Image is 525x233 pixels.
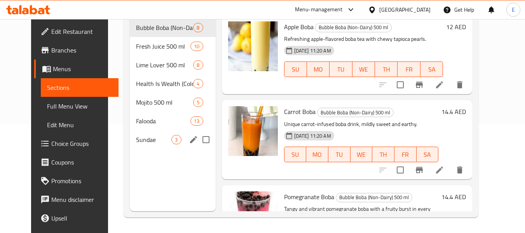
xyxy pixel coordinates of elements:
[130,93,215,112] div: Mojito 500 ml5
[284,204,439,224] p: Tangy and vibrant pomegranate boba with a fruity burst in every sip.
[316,23,391,32] span: Bubble Boba (Non-Dairy) 500 ml
[435,80,444,89] a: Edit menu item
[53,64,113,74] span: Menus
[331,149,347,160] span: TU
[435,165,444,175] a: Edit menu item
[228,21,278,71] img: Apple Boba
[284,147,307,162] button: SU
[295,5,343,14] div: Menu-management
[284,191,334,203] span: Pomegranate Boba
[194,61,202,69] span: 8
[130,15,215,152] nav: Menu sections
[191,43,202,50] span: 10
[450,75,469,94] button: delete
[352,61,375,77] button: WE
[34,60,119,78] a: Menus
[284,34,443,44] p: Refreshing apple-flavored boba tea with chewy tapioca pearls.
[424,64,440,75] span: SA
[51,158,113,167] span: Coupons
[41,116,119,134] a: Edit Menu
[193,98,203,107] div: items
[379,5,431,14] div: [GEOGRAPHIC_DATA]
[291,47,334,54] span: [DATE] 11:20 AM
[130,18,215,37] div: Bubble Boba (Non-Dairy) 500 ml8
[130,37,215,56] div: Fresh Juice 500 ml10
[34,153,119,172] a: Coupons
[136,42,190,51] span: Fresh Juice 500 ml
[446,21,466,32] h6: 12 AED
[330,61,352,77] button: TU
[130,74,215,93] div: Health Is Wealth (Cold Pressed) 500 ml4
[441,191,466,202] h6: 14.4 AED
[375,61,398,77] button: TH
[194,99,202,106] span: 5
[410,161,429,179] button: Branch-specific-item
[228,106,278,156] img: Carrot Boba
[284,119,439,129] p: Unique carrot-infused boba drink, mildly sweet and earthy.
[310,64,326,75] span: MO
[47,102,113,111] span: Full Menu View
[34,172,119,190] a: Promotions
[34,209,119,228] a: Upsell
[398,149,413,160] span: FR
[191,117,202,125] span: 13
[284,106,316,117] span: Carrot Boba
[291,132,334,140] span: [DATE] 11:20 AM
[51,195,113,204] span: Menu disclaimer
[284,61,307,77] button: SU
[410,75,429,94] button: Branch-specific-item
[34,190,119,209] a: Menu disclaimer
[130,56,215,74] div: Lime Lover 500 ml8
[34,41,119,60] a: Branches
[288,64,304,75] span: SU
[51,176,113,186] span: Promotions
[194,80,202,88] span: 4
[136,60,193,70] span: Lime Lover 500 ml
[193,79,203,88] div: items
[130,112,215,130] div: Falooda13
[188,134,199,145] button: edit
[336,193,412,202] span: Bubble Boba (Non-Dairy) 500 ml
[354,149,370,160] span: WE
[420,61,443,77] button: SA
[317,108,393,117] span: Bubble Boba (Non-Dairy) 500 ml
[351,147,373,162] button: WE
[193,23,203,32] div: items
[51,214,113,223] span: Upsell
[333,64,349,75] span: TU
[136,116,190,126] span: Falooda
[51,46,113,55] span: Branches
[284,21,314,33] span: Apple Boba
[441,106,466,117] h6: 14.4 AED
[288,149,303,160] span: SU
[47,120,113,130] span: Edit Menu
[190,116,203,126] div: items
[375,149,391,160] span: TH
[136,23,193,32] span: Bubble Boba (Non-Dairy) 500 ml
[51,27,113,36] span: Edit Restaurant
[171,135,181,144] div: items
[512,5,515,14] span: E
[172,136,181,144] span: 3
[450,161,469,179] button: delete
[193,60,203,70] div: items
[392,162,408,178] span: Select to update
[136,98,193,107] span: Mojito 500 ml
[136,79,193,88] span: Health Is Wealth (Cold Pressed) 500 ml
[392,77,408,93] span: Select to update
[136,135,171,144] span: Sundae
[398,61,420,77] button: FR
[34,134,119,153] a: Choice Groups
[41,97,119,116] a: Full Menu View
[190,42,203,51] div: items
[394,147,417,162] button: FR
[328,147,351,162] button: TU
[356,64,372,75] span: WE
